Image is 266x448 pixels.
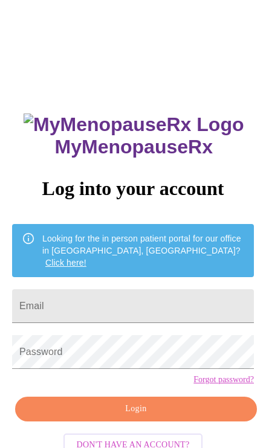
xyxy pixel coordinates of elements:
[29,402,243,417] span: Login
[12,178,254,200] h3: Log into your account
[42,228,244,274] div: Looking for the in person patient portal for our office in [GEOGRAPHIC_DATA], [GEOGRAPHIC_DATA]?
[193,375,254,385] a: Forgot password?
[15,397,257,421] button: Login
[24,114,244,136] img: MyMenopauseRx Logo
[14,114,255,158] h3: MyMenopauseRx
[45,258,86,267] a: Click here!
